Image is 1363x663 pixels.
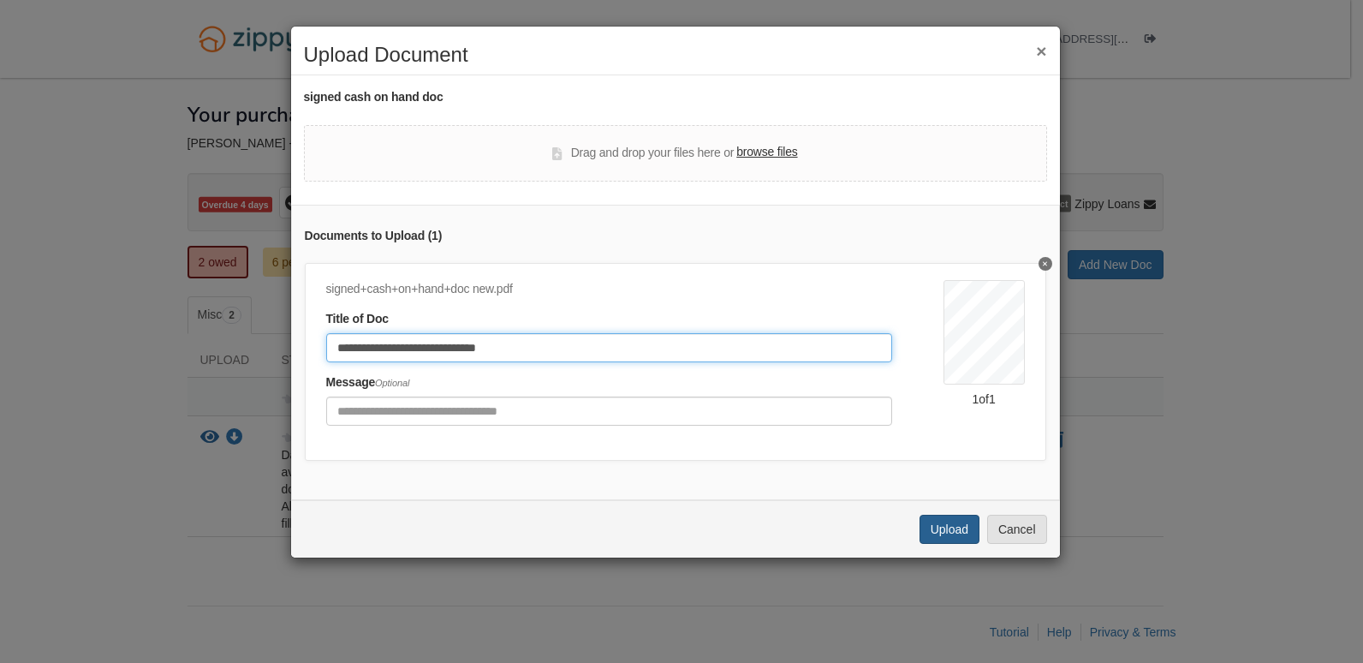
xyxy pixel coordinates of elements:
[304,88,1047,107] div: signed cash on hand doc
[326,310,389,329] label: Title of Doc
[304,44,1047,66] h2: Upload Document
[326,397,892,426] input: Include any comments on this document
[987,515,1047,544] button: Cancel
[1039,257,1052,271] button: Delete new document filed out correctly
[943,391,1025,408] div: 1 of 1
[736,143,797,162] label: browse files
[552,143,797,164] div: Drag and drop your files here or
[1036,42,1046,60] button: ×
[920,515,979,544] button: Upload
[305,227,1046,246] div: Documents to Upload ( 1 )
[326,280,892,299] div: signed+cash+on+hand+doc new.pdf
[326,333,892,362] input: Document Title
[375,378,409,388] span: Optional
[326,373,410,392] label: Message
